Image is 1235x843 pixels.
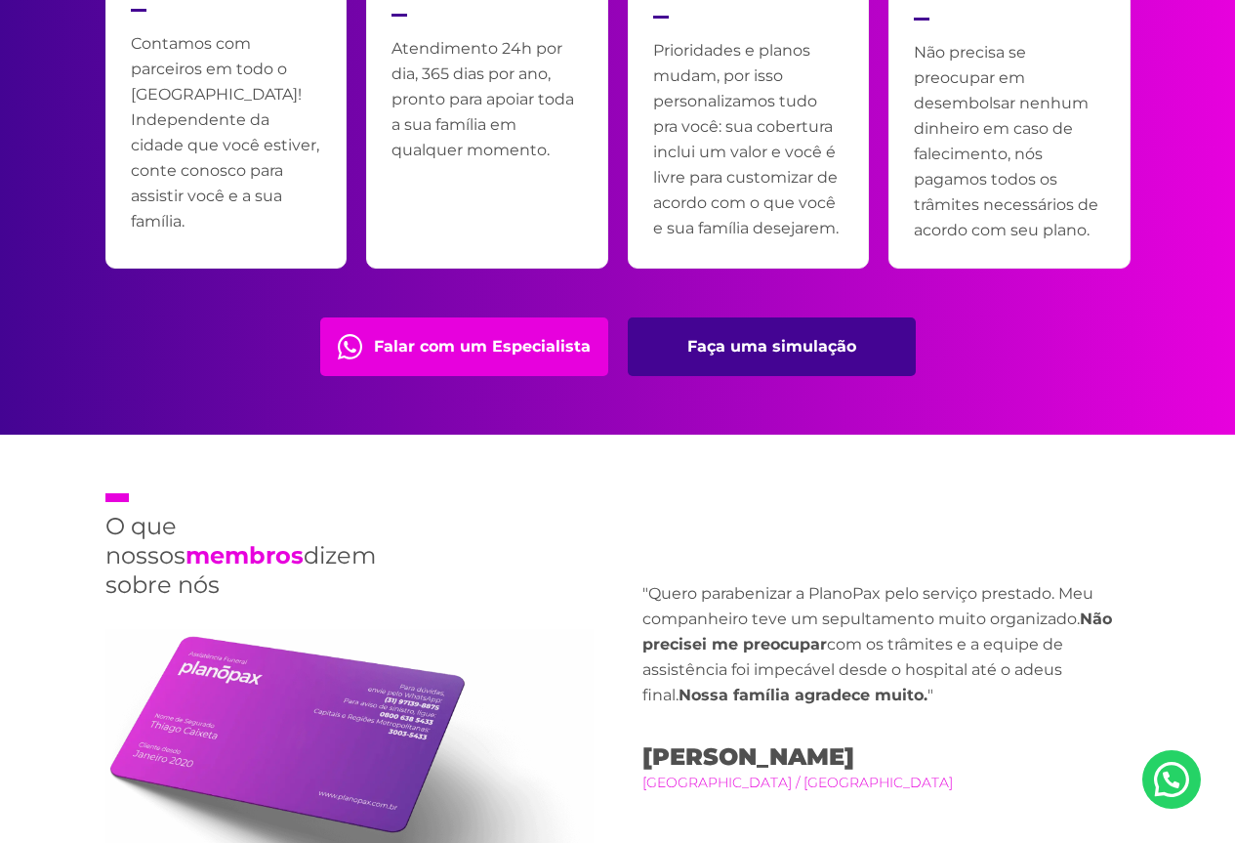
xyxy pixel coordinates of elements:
p: Não precisa se preocupar em desembolsar nenhum dinheiro em caso de falecimento, nós pagamos todos... [914,40,1105,243]
small: [GEOGRAPHIC_DATA] / [GEOGRAPHIC_DATA] [642,772,1131,793]
a: Faça uma simulação [628,317,916,376]
span: [PERSON_NAME] [642,742,1131,772]
p: "Quero parabenizar a PlanoPax pelo serviço prestado. Meu companheiro teve um sepultamento muito o... [642,581,1131,708]
strong: membros [185,541,304,569]
a: Falar com um Especialista [320,317,608,376]
p: Prioridades e planos mudam, por isso personalizamos tudo pra você: sua cobertura inclui um valor ... [653,38,844,241]
strong: Nossa família agradece muito. [679,686,927,704]
p: Contamos com parceiros em todo o [GEOGRAPHIC_DATA]! Independente da cidade que você estiver, cont... [131,31,322,234]
img: fale com consultor [338,334,362,359]
h2: O que nossos dizem sobre nós [105,493,364,600]
a: Nosso Whatsapp [1142,750,1201,809]
p: Atendimento 24h por dia, 365 dias por ano, pronto para apoiar toda a sua família em qualquer mome... [391,36,583,163]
